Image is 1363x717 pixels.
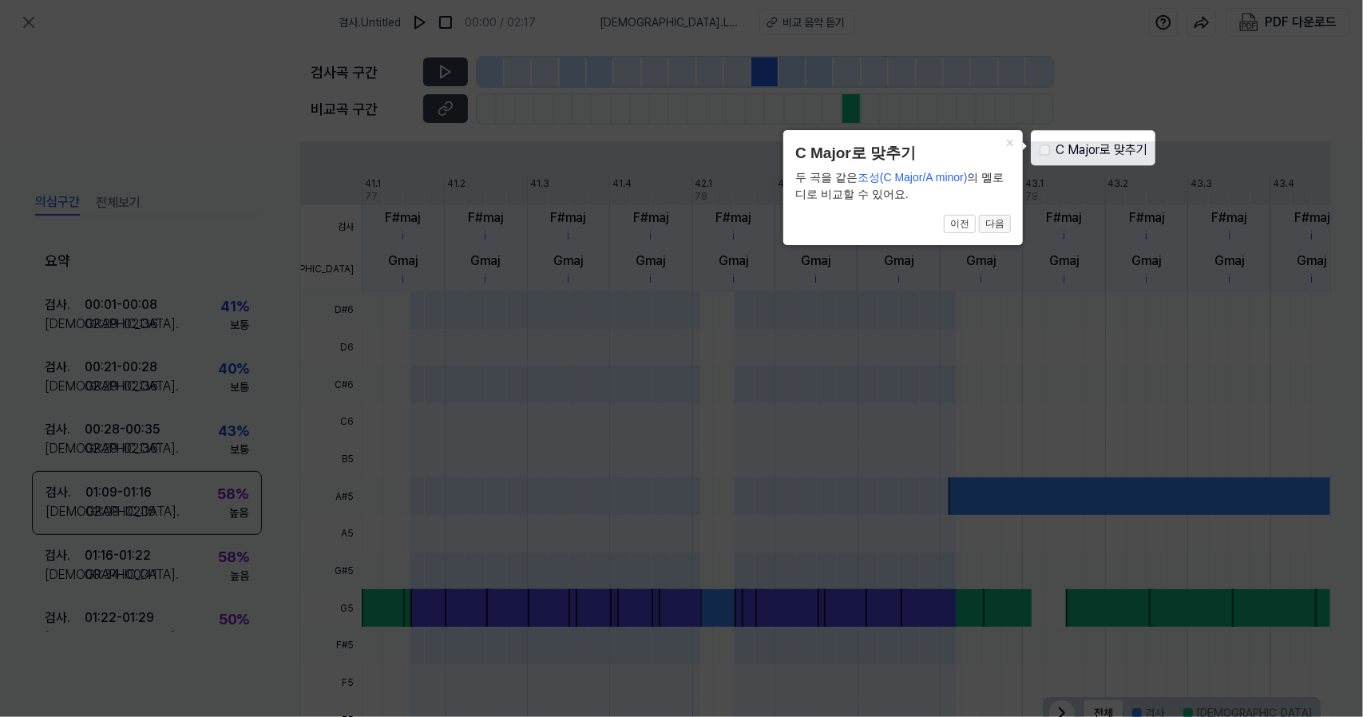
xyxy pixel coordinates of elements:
[944,215,976,234] button: 이전
[1056,141,1148,160] label: C Major로 맞추기
[997,130,1023,153] button: Close
[858,171,968,184] span: 조성(C Major/A minor)
[795,169,1011,203] div: 두 곡을 같은 의 멜로디로 비교할 수 있어요.
[979,215,1011,234] button: 다음
[795,142,1011,165] header: C Major로 맞추기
